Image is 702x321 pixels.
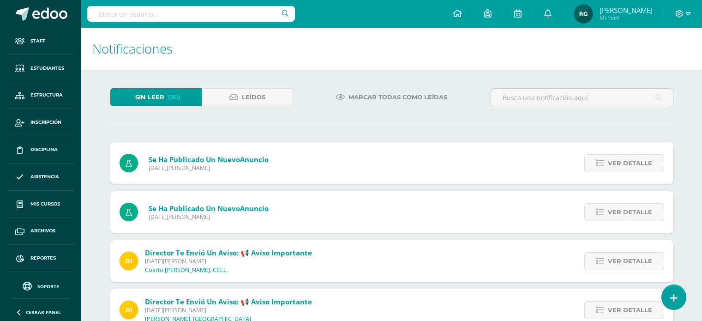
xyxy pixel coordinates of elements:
span: Sin leer [135,89,164,106]
input: Busca una notificación aquí [491,89,673,107]
span: Mi Perfil [600,14,653,22]
span: Notificaciones [92,40,173,57]
a: Sin leer(30) [110,88,202,106]
a: Soporte [11,279,70,292]
span: Ver detalle [608,155,652,172]
a: Mis cursos [7,191,74,218]
span: Estudiantes [30,65,64,72]
span: Cerrar panel [26,309,61,315]
a: Leídos [202,88,293,106]
span: Ver detalle [608,253,652,270]
input: Busca un usuario... [87,6,295,22]
span: Anuncio [240,204,269,213]
a: Estructura [7,82,74,109]
span: Se ha publicado un nuevo [149,155,269,164]
img: f0b35651ae50ff9c693c4cbd3f40c4bb.png [120,301,138,319]
a: Disciplina [7,136,74,164]
span: Mis cursos [30,200,60,208]
span: Archivos [30,227,55,235]
span: [DATE][PERSON_NAME] [145,306,312,314]
span: Ver detalle [608,302,652,319]
span: Staff [30,37,45,45]
span: [DATE][PERSON_NAME] [145,257,312,265]
a: Archivos [7,218,74,245]
span: Estructura [30,91,63,99]
p: Cuarto [PERSON_NAME]. CCLL [145,266,227,274]
span: Anuncio [240,155,269,164]
span: (30) [168,89,180,106]
a: Marcar todas como leídas [324,88,459,106]
img: e044b199acd34bf570a575bac584e1d1.png [574,5,593,23]
span: Director te envió un aviso: 📢 Aviso Importante [145,248,312,257]
span: Reportes [30,254,56,262]
span: Soporte [37,283,59,290]
span: [DATE][PERSON_NAME] [149,213,269,221]
a: Reportes [7,245,74,272]
a: Estudiantes [7,55,74,82]
span: [DATE][PERSON_NAME] [149,164,269,172]
span: Leídos [242,89,265,106]
span: Se ha publicado un nuevo [149,204,269,213]
a: Asistencia [7,164,74,191]
span: Disciplina [30,146,58,153]
span: Ver detalle [608,204,652,221]
span: Inscripción [30,119,61,126]
span: [PERSON_NAME] [600,6,653,15]
span: Director te envió un aviso: 📢 Aviso Importante [145,297,312,306]
img: f0b35651ae50ff9c693c4cbd3f40c4bb.png [120,252,138,270]
span: Asistencia [30,173,59,181]
span: Marcar todas como leídas [348,89,447,106]
a: Inscripción [7,109,74,136]
a: Staff [7,28,74,55]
